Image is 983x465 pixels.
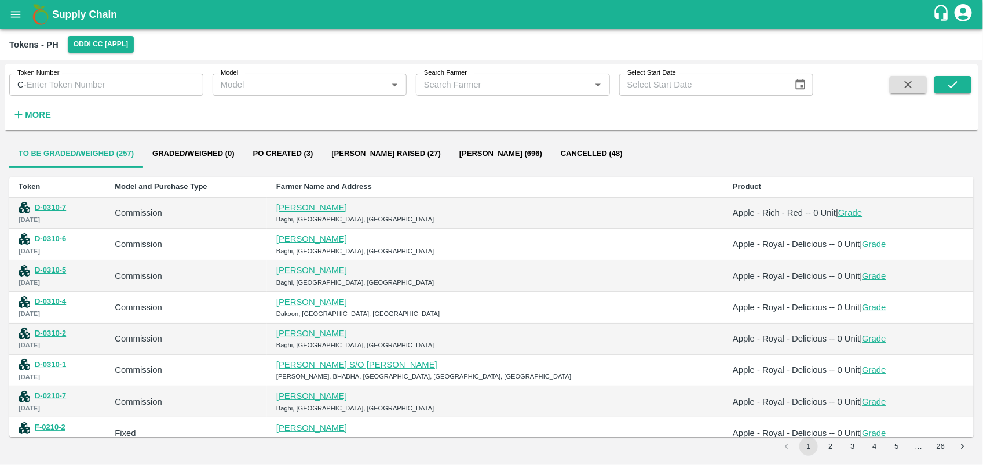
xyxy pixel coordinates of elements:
[35,327,66,340] button: D-0310-2
[424,68,467,78] label: Search Farmer
[19,248,40,255] b: [DATE]
[276,277,714,288] div: Baghi, [GEOGRAPHIC_DATA], [GEOGRAPHIC_DATA]
[19,233,30,245] img: tokensIcon
[551,140,632,168] button: Cancelled (48)
[19,328,30,339] img: tokensIcon
[790,74,812,96] button: Choose date
[143,140,244,168] button: Graded/Weighed (0)
[276,403,714,413] div: Baghi, [GEOGRAPHIC_DATA], [GEOGRAPHIC_DATA]
[9,74,203,96] div: C-
[19,202,30,213] img: tokensIcon
[19,296,30,308] img: tokensIcon
[276,182,372,191] b: Farmer Name and Address
[216,77,384,92] input: Model
[19,216,40,223] b: [DATE]
[115,238,258,250] div: Commission
[276,297,347,307] a: [PERSON_NAME]
[276,329,347,338] a: [PERSON_NAME]
[450,140,551,168] button: [PERSON_NAME] (696)
[35,390,66,403] button: D-0210-7
[276,214,714,224] div: Baghi, [GEOGRAPHIC_DATA], [GEOGRAPHIC_DATA]
[862,334,886,343] a: Grade
[35,232,66,246] button: D-0310-6
[276,360,437,369] a: [PERSON_NAME] S/O [PERSON_NAME]
[276,391,347,401] a: [PERSON_NAME]
[115,270,258,282] div: Commission
[115,182,207,191] b: Model and Purchase Type
[887,437,906,456] button: Go to page 5
[35,264,66,277] button: D-0310-5
[799,437,818,456] button: page 1
[115,364,258,376] div: Commission
[9,37,59,52] div: Tokens - PH
[19,373,40,380] b: [DATE]
[276,266,347,275] a: [PERSON_NAME]
[276,246,714,256] div: Baghi, [GEOGRAPHIC_DATA], [GEOGRAPHIC_DATA]
[35,201,66,215] button: D-0310-7
[860,239,863,249] span: |
[387,77,402,92] button: Open
[953,437,972,456] button: Go to next page
[953,2,974,27] div: account of current user
[9,140,143,168] button: To be Graded/Weighed (257)
[68,36,134,53] button: Select DC
[115,427,258,439] div: Fixed
[733,365,860,375] span: Apple - Royal - Delicious -- 0 Unit
[933,4,953,25] div: customer-support
[19,436,40,443] b: [DATE]
[860,428,863,438] span: |
[860,365,863,375] span: |
[862,303,886,312] a: Grade
[276,234,347,244] a: [PERSON_NAME]
[276,423,347,433] a: [PERSON_NAME]
[836,208,838,217] span: |
[221,68,238,78] label: Model
[276,340,714,350] div: Baghi, [GEOGRAPHIC_DATA], [GEOGRAPHIC_DATA]
[2,1,29,28] button: open drawer
[776,437,974,456] nav: pagination navigation
[590,77,605,92] button: Open
[821,437,840,456] button: Go to page 2
[9,105,54,125] button: More
[19,422,30,434] img: tokensIcon
[244,140,323,168] button: Po Created (3)
[276,308,714,319] div: Dakoon, [GEOGRAPHIC_DATA], [GEOGRAPHIC_DATA]
[733,397,860,406] span: Apple - Royal - Delicious -- 0 Unit
[843,437,862,456] button: Go to page 3
[419,77,587,92] input: Search Farmer
[115,301,258,314] div: Commission
[17,68,59,78] label: Token Number
[733,182,761,191] b: Product
[25,110,51,119] strong: More
[115,206,258,219] div: Commission
[733,239,860,249] span: Apple - Royal - Delicious -- 0 Unit
[52,6,933,23] a: Supply Chain
[860,334,863,343] span: |
[860,271,863,281] span: |
[862,397,886,406] a: Grade
[19,359,30,370] img: tokensIcon
[931,437,950,456] button: Go to page 26
[19,342,40,348] b: [DATE]
[322,140,450,168] button: [PERSON_NAME] Raised (27)
[733,208,836,217] span: Apple - Rich - Red -- 0 Unit
[862,428,886,438] a: Grade
[29,3,52,26] img: logo
[52,9,117,20] b: Supply Chain
[19,391,30,402] img: tokensIcon
[19,310,40,317] b: [DATE]
[733,303,860,312] span: Apple - Royal - Delicious -- 0 Unit
[19,265,30,277] img: tokensIcon
[19,279,40,286] b: [DATE]
[865,437,884,456] button: Go to page 4
[35,421,65,434] button: F-0210-2
[733,271,860,281] span: Apple - Royal - Delicious -- 0 Unit
[19,182,40,191] b: Token
[27,74,203,96] input: Enter Token Number
[276,203,347,212] a: [PERSON_NAME]
[909,441,928,452] div: …
[838,208,862,217] a: Grade
[862,271,886,281] a: Grade
[35,295,66,308] button: D-0310-4
[627,68,676,78] label: Select Start Date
